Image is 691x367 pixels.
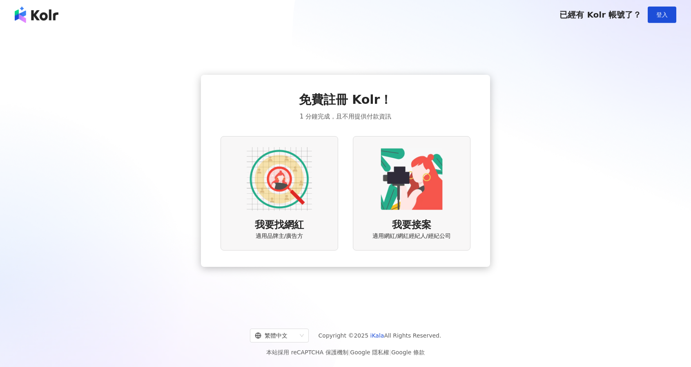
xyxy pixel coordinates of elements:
[379,146,444,212] img: KOL identity option
[255,218,304,232] span: 我要找網紅
[319,331,441,340] span: Copyright © 2025 All Rights Reserved.
[247,146,312,212] img: AD identity option
[300,112,391,121] span: 1 分鐘完成，且不用提供付款資訊
[391,349,425,356] a: Google 條款
[559,10,641,20] span: 已經有 Kolr 帳號了？
[370,332,384,339] a: iKala
[389,349,391,356] span: |
[255,329,296,342] div: 繁體中文
[256,232,303,240] span: 適用品牌主/廣告方
[372,232,450,240] span: 適用網紅/網紅經紀人/經紀公司
[648,7,676,23] button: 登入
[299,91,392,108] span: 免費註冊 Kolr！
[348,349,350,356] span: |
[15,7,58,23] img: logo
[350,349,389,356] a: Google 隱私權
[656,11,668,18] span: 登入
[266,347,424,357] span: 本站採用 reCAPTCHA 保護機制
[392,218,431,232] span: 我要接案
